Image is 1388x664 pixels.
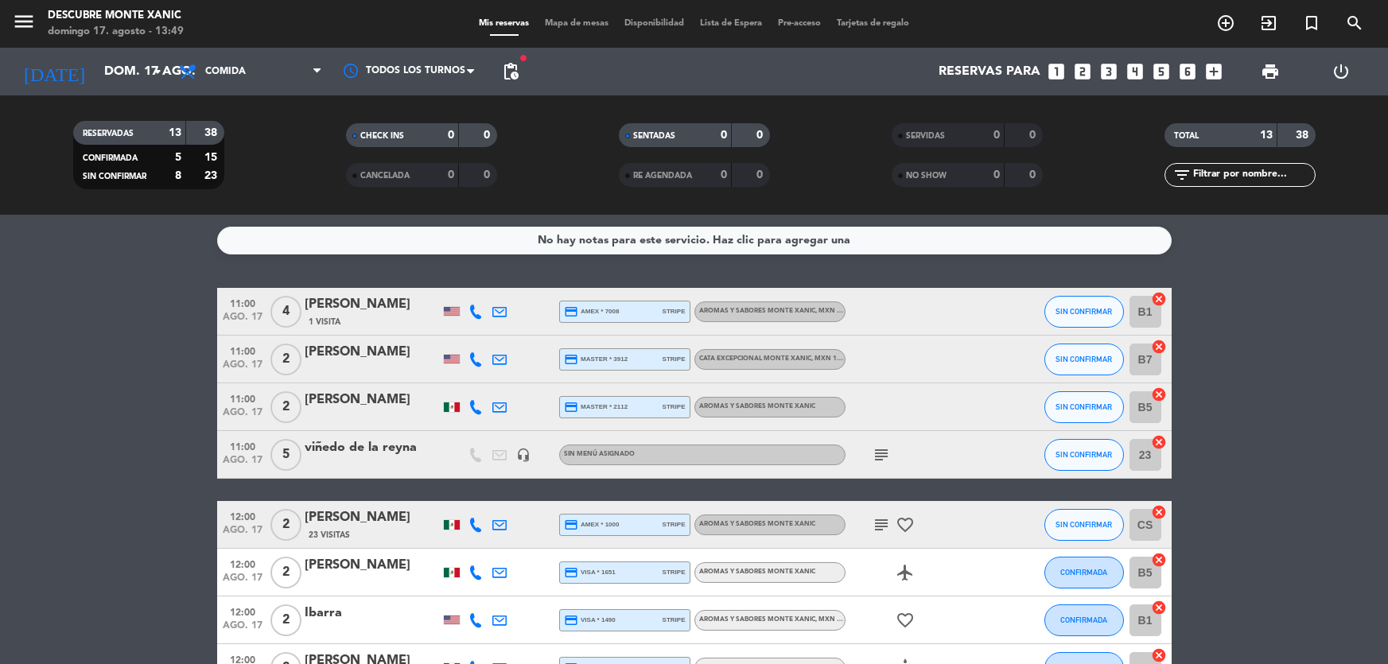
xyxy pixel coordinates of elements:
div: [PERSON_NAME] [305,555,440,576]
strong: 0 [448,130,454,141]
span: RESERVAR MESA [1204,10,1247,37]
i: cancel [1151,339,1167,355]
span: , MXN 1050 [811,355,849,362]
span: SENTADAS [633,132,675,140]
i: credit_card [564,565,578,580]
i: [DATE] [12,54,96,89]
strong: 5 [175,152,181,163]
i: looks_5 [1151,61,1172,82]
span: 12:00 [223,554,262,573]
div: [PERSON_NAME] [305,294,440,315]
strong: 0 [756,130,766,141]
span: CONFIRMADA [1060,615,1107,624]
i: credit_card [564,400,578,414]
span: 12:00 [223,602,262,620]
span: ago. 17 [223,620,262,639]
strong: 0 [484,130,493,141]
span: SIN CONFIRMAR [1056,355,1112,363]
span: Mis reservas [471,19,537,28]
button: CONFIRMADA [1044,604,1124,636]
button: SIN CONFIRMAR [1044,391,1124,423]
i: looks_3 [1098,61,1119,82]
span: stripe [663,306,686,316]
span: ago. 17 [223,455,262,473]
span: 11:00 [223,341,262,359]
span: , MXN 1050 [815,308,853,314]
span: 2 [270,344,301,375]
span: 2 [270,391,301,423]
i: looks_6 [1177,61,1198,82]
span: stripe [663,567,686,577]
i: looks_4 [1125,61,1145,82]
strong: 38 [1296,130,1312,141]
i: power_settings_new [1332,62,1351,81]
strong: 13 [1260,130,1273,141]
span: SIN CONFIRMAR [83,173,146,181]
span: ago. 17 [223,525,262,543]
span: RESERVADAS [83,130,134,138]
strong: 0 [1029,169,1039,181]
div: [PERSON_NAME] [305,342,440,363]
span: print [1261,62,1280,81]
span: 11:00 [223,389,262,407]
i: turned_in_not [1302,14,1321,33]
span: 12:00 [223,507,262,525]
span: fiber_manual_record [519,53,528,63]
span: 23 Visitas [309,529,350,542]
div: Ibarra [305,603,440,623]
i: add_circle_outline [1216,14,1235,33]
span: ago. 17 [223,312,262,330]
div: [PERSON_NAME] [305,390,440,410]
i: cancel [1151,552,1167,568]
span: RE AGENDADA [633,172,692,180]
i: menu [12,10,36,33]
div: domingo 17. agosto - 13:49 [48,24,184,40]
i: arrow_drop_down [148,62,167,81]
button: SIN CONFIRMAR [1044,439,1124,471]
span: 2 [270,509,301,541]
div: Descubre Monte Xanic [48,8,184,24]
span: Aromas y Sabores Monte Xanic [699,616,853,623]
span: ago. 17 [223,573,262,591]
strong: 23 [204,170,220,181]
span: visa * 1490 [564,613,616,627]
span: Aromas y Sabores Monte Xanic [699,569,815,575]
span: SIN CONFIRMAR [1056,450,1112,459]
span: CONFIRMADA [1060,568,1107,577]
span: 2 [270,557,301,588]
span: CHECK INS [360,132,404,140]
span: SERVIDAS [906,132,945,140]
span: Reserva especial [1290,10,1333,37]
span: SIN CONFIRMAR [1056,402,1112,411]
span: Reservas para [939,64,1040,80]
span: Aromas y Sabores Monte Xanic [699,521,815,527]
span: SIN CONFIRMAR [1056,307,1112,316]
i: cancel [1151,647,1167,663]
span: TOTAL [1174,132,1199,140]
i: cancel [1151,434,1167,450]
i: credit_card [564,305,578,319]
span: BUSCAR [1333,10,1376,37]
i: subject [872,515,891,534]
span: ago. 17 [223,407,262,425]
span: Tarjetas de regalo [829,19,917,28]
i: credit_card [564,518,578,532]
span: 11:00 [223,437,262,455]
div: No hay notas para este servicio. Haz clic para agregar una [538,231,850,250]
button: menu [12,10,36,39]
strong: 0 [993,169,1000,181]
i: credit_card [564,352,578,367]
span: SIN CONFIRMAR [1056,520,1112,529]
span: Cata Excepcional Monte Xanic [699,355,849,362]
strong: 0 [721,169,727,181]
span: amex * 7008 [564,305,620,319]
span: stripe [663,402,686,412]
div: [PERSON_NAME] [305,507,440,528]
span: Aromas y Sabores Monte Xanic [699,308,853,314]
span: Pre-acceso [770,19,829,28]
span: CANCELADA [360,172,410,180]
span: NO SHOW [906,172,947,180]
i: cancel [1151,386,1167,402]
span: stripe [663,354,686,364]
i: airplanemode_active [896,563,915,582]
